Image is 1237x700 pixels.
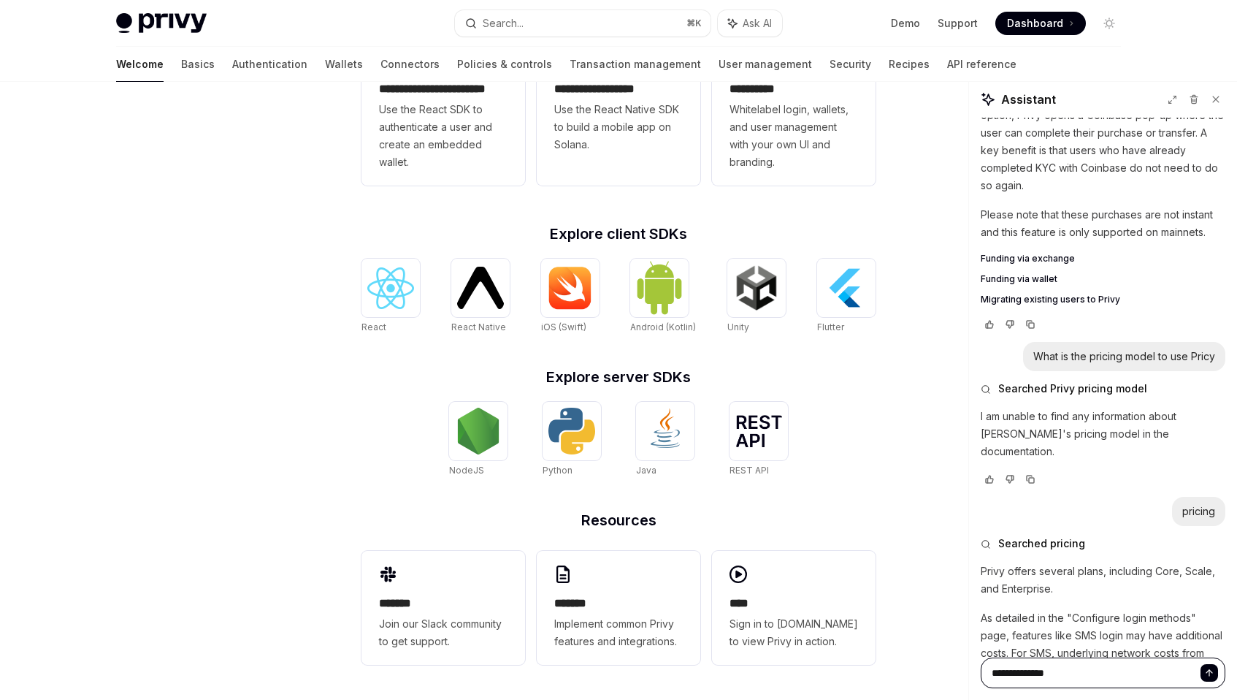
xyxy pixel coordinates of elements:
[1001,91,1056,108] span: Assistant
[181,47,215,82] a: Basics
[537,37,700,186] a: **** **** **** ***Use the React Native SDK to build a mobile app on Solana.
[891,16,920,31] a: Demo
[938,16,978,31] a: Support
[719,47,812,82] a: User management
[116,13,207,34] img: light logo
[981,609,1225,697] p: As detailed in the "Configure login methods" page, features like SMS login may have additional co...
[636,402,694,478] a: JavaJava
[483,15,524,32] div: Search...
[547,266,594,310] img: iOS (Swift)
[325,47,363,82] a: Wallets
[570,47,701,82] a: Transaction management
[630,259,696,335] a: Android (Kotlin)Android (Kotlin)
[116,47,164,82] a: Welcome
[543,402,601,478] a: PythonPython
[457,47,552,82] a: Policies & controls
[455,10,711,37] button: Search...⌘K
[729,402,788,478] a: REST APIREST API
[727,259,786,335] a: UnityUnity
[817,322,844,332] span: Flutter
[449,402,508,478] a: NodeJSNodeJS
[1182,504,1215,519] div: pricing
[367,267,414,309] img: React
[554,101,683,153] span: Use the React Native SDK to build a mobile app on Solana.
[981,54,1225,194] p: As explained on the "Funding via exchange" page, this feature is powered by an integration with C...
[642,408,689,454] img: Java
[981,408,1225,460] p: I am unable to find any information about [PERSON_NAME]'s pricing model in the documentation.
[981,294,1120,305] span: Migrating existing users to Privy
[712,37,876,186] a: **** *****Whitelabel login, wallets, and user management with your own UI and branding.
[998,381,1147,396] span: Searched Privy pricing model
[554,615,683,650] span: Implement common Privy features and integrations.
[712,551,876,665] a: ****Sign in to [DOMAIN_NAME] to view Privy in action.
[379,101,508,171] span: Use the React SDK to authenticate a user and create an embedded wallet.
[361,227,876,241] h2: Explore client SDKs
[823,265,870,311] img: Flutter
[998,536,1085,551] span: Searched pricing
[380,47,440,82] a: Connectors
[379,615,508,650] span: Join our Slack community to get support.
[232,47,307,82] a: Authentication
[1098,12,1121,35] button: Toggle dark mode
[727,322,749,332] span: Unity
[733,265,780,311] img: Unity
[361,259,420,335] a: ReactReact
[947,47,1016,82] a: API reference
[981,536,1225,551] button: Searched pricing
[686,18,702,29] span: ⌘ K
[548,408,595,454] img: Python
[451,259,510,335] a: React NativeReact Native
[541,259,600,335] a: iOS (Swift)iOS (Swift)
[981,273,1057,285] span: Funding via wallet
[981,273,1225,285] a: Funding via wallet
[1007,16,1063,31] span: Dashboard
[457,267,504,308] img: React Native
[541,322,586,332] span: iOS (Swift)
[361,513,876,528] h2: Resources
[1200,664,1218,682] button: Send message
[537,551,700,665] a: **** **Implement common Privy features and integrations.
[743,16,772,31] span: Ask AI
[981,381,1225,396] button: Searched Privy pricing model
[543,465,572,476] span: Python
[981,253,1225,265] a: Funding via exchange
[981,563,1225,598] p: Privy offers several plans, including Core, Scale, and Enterprise.
[981,253,1075,265] span: Funding via exchange
[729,465,769,476] span: REST API
[981,294,1225,305] a: Migrating existing users to Privy
[718,10,782,37] button: Ask AI
[981,206,1225,241] p: Please note that these purchases are not instant and this feature is only supported on mainnets.
[889,47,930,82] a: Recipes
[361,322,386,332] span: React
[1033,349,1215,364] div: What is the pricing model to use Pricy
[729,101,858,171] span: Whitelabel login, wallets, and user management with your own UI and branding.
[455,408,502,454] img: NodeJS
[995,12,1086,35] a: Dashboard
[451,322,506,332] span: React Native
[630,322,696,332] span: Android (Kotlin)
[817,259,876,335] a: FlutterFlutter
[449,465,484,476] span: NodeJS
[361,551,525,665] a: **** **Join our Slack community to get support.
[636,465,656,476] span: Java
[735,415,782,447] img: REST API
[729,615,858,650] span: Sign in to [DOMAIN_NAME] to view Privy in action.
[830,47,871,82] a: Security
[636,260,683,315] img: Android (Kotlin)
[361,370,876,384] h2: Explore server SDKs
